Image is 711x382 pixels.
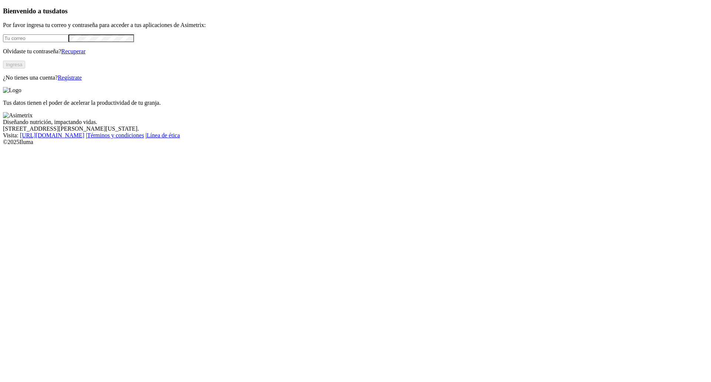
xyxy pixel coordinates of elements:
img: Logo [3,87,21,94]
div: © 2025 Iluma [3,139,708,145]
p: Por favor ingresa tu correo y contraseña para acceder a tus aplicaciones de Asimetrix: [3,22,708,29]
div: [STREET_ADDRESS][PERSON_NAME][US_STATE]. [3,125,708,132]
a: Regístrate [58,74,82,81]
p: Tus datos tienen el poder de acelerar la productividad de tu granja. [3,100,708,106]
div: Visita : | | [3,132,708,139]
input: Tu correo [3,34,69,42]
a: Recuperar [61,48,86,54]
img: Asimetrix [3,112,33,119]
a: Línea de ética [147,132,180,138]
h3: Bienvenido a tus [3,7,708,15]
a: [URL][DOMAIN_NAME] [20,132,84,138]
p: ¿No tienes una cuenta? [3,74,708,81]
div: Diseñando nutrición, impactando vidas. [3,119,708,125]
a: Términos y condiciones [87,132,144,138]
span: datos [52,7,68,15]
button: Ingresa [3,61,25,68]
p: Olvidaste tu contraseña? [3,48,708,55]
